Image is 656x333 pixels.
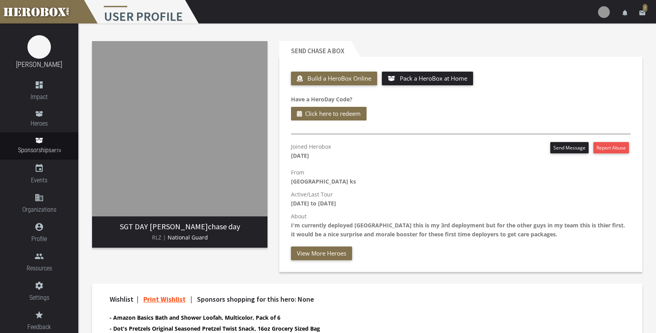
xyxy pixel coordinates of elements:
b: I'm currently deployed [GEOGRAPHIC_DATA] this is my 3rd deployment but for the other guys in my t... [291,221,625,238]
span: SGT DAY [PERSON_NAME] [120,221,208,231]
button: View More Heroes [291,247,352,260]
button: Send Message [550,142,589,153]
li: Amazon Basics Bath and Shower Loofah, Multicolor, Pack of 6 [110,313,611,322]
b: - Amazon Basics Bath and Shower Loofah, Multicolor, Pack of 6 [110,314,280,321]
h2: Send chase a Box [279,41,351,57]
p: Active/Last Tour [291,190,631,208]
span: 7 [643,4,647,12]
section: Send chase a Box [279,41,642,272]
b: [DATE] [291,152,309,159]
a: [PERSON_NAME] [16,60,62,68]
b: Have a HeroDay Code? [291,95,352,103]
h4: Wishlist [110,295,611,303]
span: Build a HeroBox Online [307,74,371,82]
button: Click here to redeem [291,107,367,121]
p: Joined Herobox [291,142,331,160]
button: Report Abuse [593,142,629,153]
span: Pack a HeroBox at Home [400,74,467,82]
b: [DATE] to [DATE] [291,200,336,207]
i: email [639,9,646,16]
i: notifications [622,9,629,16]
span: RLZ | [152,234,166,241]
span: | [190,295,192,304]
button: Pack a HeroBox at Home [382,72,473,85]
img: user-image [598,6,610,18]
p: About [291,212,631,239]
span: | [137,295,139,304]
span: Sponsors shopping for this hero: None [197,295,314,304]
img: image [92,41,267,216]
b: [GEOGRAPHIC_DATA] ks [291,178,356,185]
span: National Guard [168,234,208,241]
p: From [291,168,631,186]
img: image [27,35,51,59]
small: BETA [51,148,61,153]
li: Dot's Pretzels Original Seasoned Pretzel Twist Snack, 16oz Grocery Sized Bag [110,324,611,333]
b: - Dot's Pretzels Original Seasoned Pretzel Twist Snack, 16oz Grocery Sized Bag [110,325,320,332]
a: Print Wishlist [143,295,186,304]
button: Build a HeroBox Online [291,72,377,85]
h3: chase day [98,222,261,231]
span: Click here to redeem [305,109,361,119]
